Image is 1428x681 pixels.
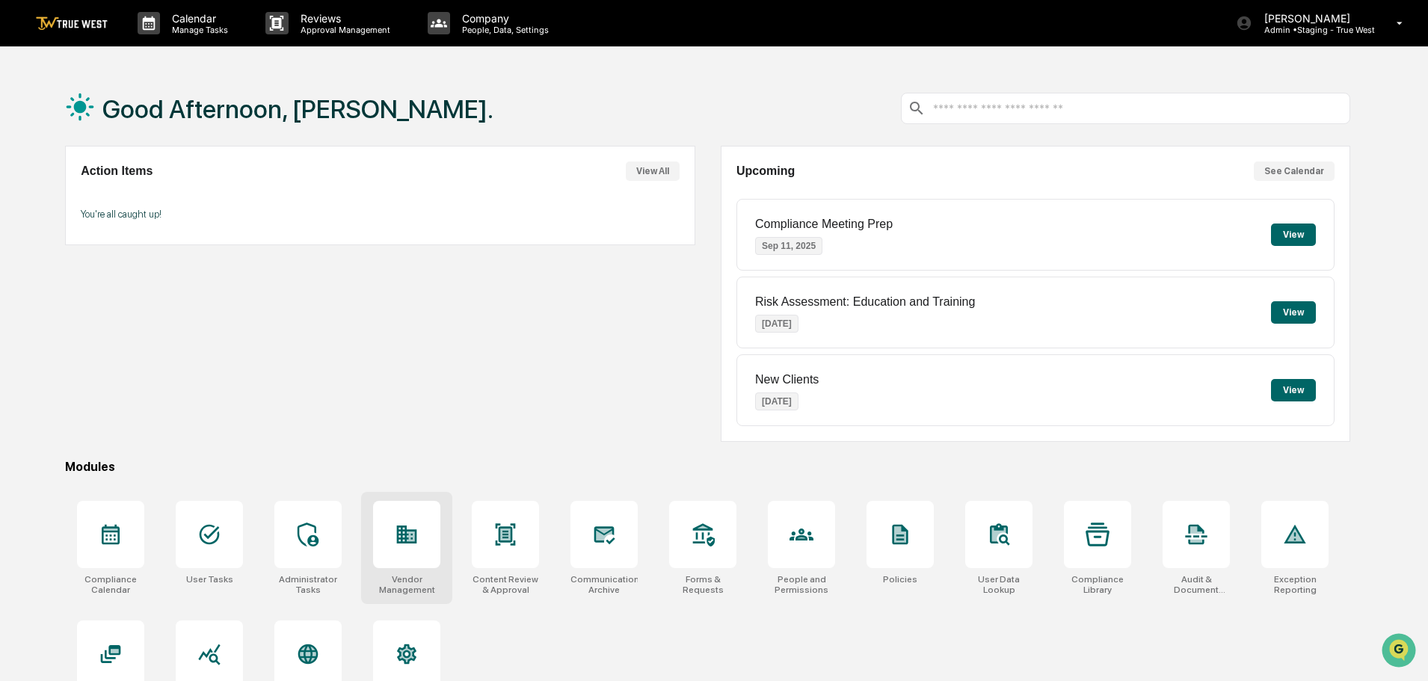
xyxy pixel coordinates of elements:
div: Modules [65,460,1350,474]
div: Exception Reporting [1261,574,1329,595]
div: User Tasks [186,574,233,585]
p: [DATE] [755,392,798,410]
span: [DATE] [132,244,163,256]
p: Compliance Meeting Prep [755,218,893,231]
span: [DATE] [132,203,163,215]
div: Start new chat [67,114,245,129]
div: We're available if you need us! [67,129,206,141]
a: 🗄️Attestations [102,300,191,327]
iframe: Open customer support [1380,632,1421,672]
p: Reviews [289,12,398,25]
img: Tammy Steffen [15,189,39,213]
p: Risk Assessment: Education and Training [755,295,975,309]
button: View All [626,161,680,181]
div: People and Permissions [768,574,835,595]
span: [PERSON_NAME] [46,203,121,215]
div: User Data Lookup [965,574,1032,595]
p: Calendar [160,12,236,25]
img: 1746055101610-c473b297-6a78-478c-a979-82029cc54cd1 [15,114,42,141]
p: People, Data, Settings [450,25,556,35]
div: Content Review & Approval [472,574,539,595]
button: See all [232,163,272,181]
span: [PERSON_NAME] [46,244,121,256]
span: Data Lookup [30,334,94,349]
button: View [1271,224,1316,246]
h1: Good Afternoon, [PERSON_NAME]. [102,94,493,124]
button: Start new chat [254,119,272,137]
p: Sep 11, 2025 [755,237,822,255]
p: Company [450,12,556,25]
div: Communications Archive [570,574,638,595]
img: 8933085812038_c878075ebb4cc5468115_72.jpg [31,114,58,141]
div: Administrator Tasks [274,574,342,595]
a: 🔎Data Lookup [9,328,100,355]
span: Pylon [149,371,181,382]
button: View [1271,379,1316,401]
button: View [1271,301,1316,324]
p: [DATE] [755,315,798,333]
p: [PERSON_NAME] [1252,12,1375,25]
div: Policies [883,574,917,585]
h2: Upcoming [736,164,795,178]
p: Admin • Staging - True West [1252,25,1375,35]
a: Powered byPylon [105,370,181,382]
div: 🖐️ [15,307,27,319]
div: 🗄️ [108,307,120,319]
p: How can we help? [15,31,272,55]
button: See Calendar [1254,161,1335,181]
div: Audit & Document Logs [1163,574,1230,595]
h2: Action Items [81,164,153,178]
p: Approval Management [289,25,398,35]
span: • [124,203,129,215]
span: Preclearance [30,306,96,321]
p: New Clients [755,373,819,386]
img: Tammy Steffen [15,229,39,253]
p: You're all caught up! [81,209,679,220]
div: Past conversations [15,166,100,178]
p: Manage Tasks [160,25,236,35]
a: 🖐️Preclearance [9,300,102,327]
div: 🔎 [15,336,27,348]
span: • [124,244,129,256]
div: Compliance Calendar [77,574,144,595]
div: Vendor Management [373,574,440,595]
span: Attestations [123,306,185,321]
img: logo [36,16,108,31]
div: Forms & Requests [669,574,736,595]
div: Compliance Library [1064,574,1131,595]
